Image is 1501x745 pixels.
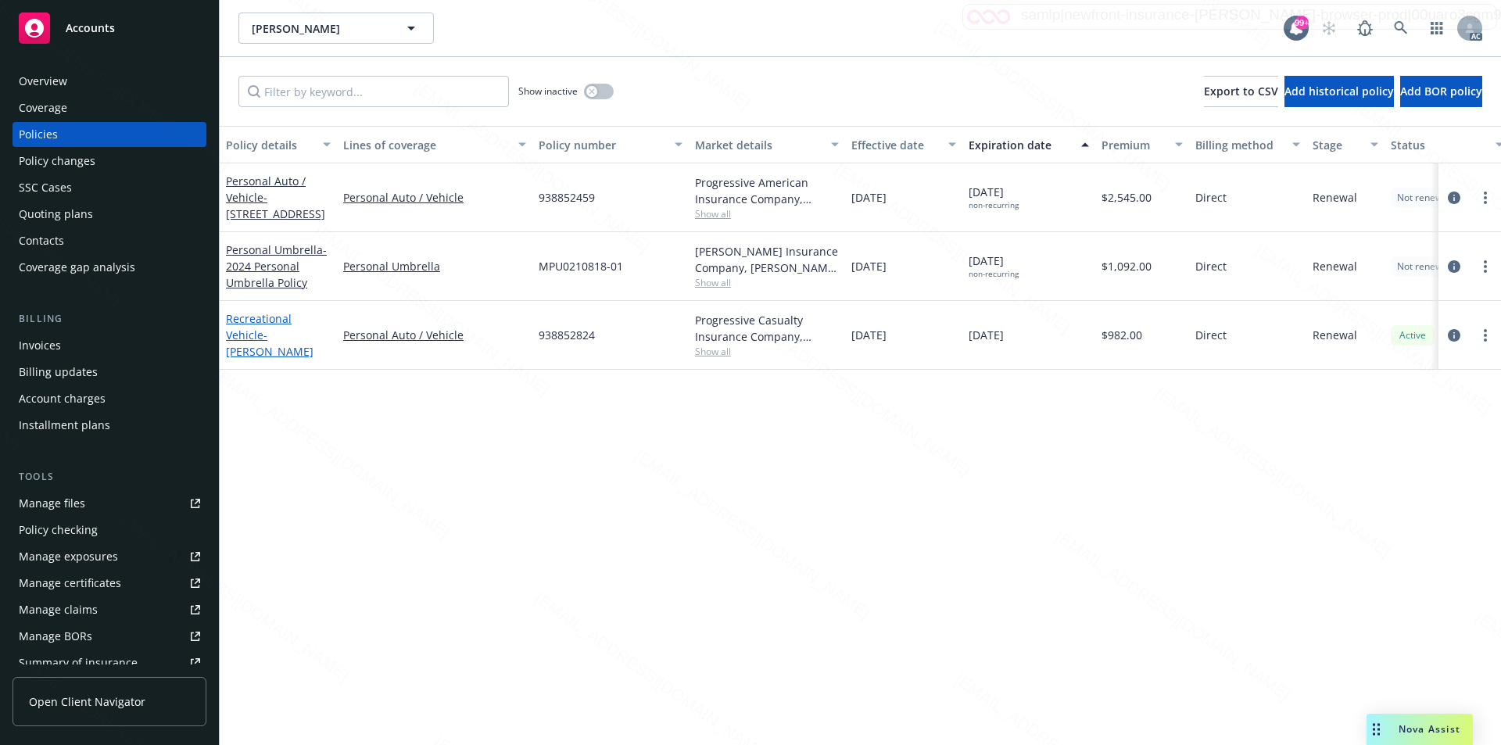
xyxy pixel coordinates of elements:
[1385,13,1417,44] a: Search
[343,137,509,153] div: Lines of coverage
[1195,189,1227,206] span: Direct
[1349,13,1381,44] a: Report a Bug
[13,228,206,253] a: Contacts
[695,207,839,220] span: Show all
[252,20,387,37] span: [PERSON_NAME]
[66,22,115,34] span: Accounts
[13,333,206,358] a: Invoices
[19,624,92,649] div: Manage BORs
[13,386,206,411] a: Account charges
[1306,126,1385,163] button: Stage
[19,491,85,516] div: Manage files
[343,189,526,206] a: Personal Auto / Vehicle
[13,544,206,569] a: Manage exposures
[13,597,206,622] a: Manage claims
[851,258,887,274] span: [DATE]
[689,126,845,163] button: Market details
[539,137,665,153] div: Policy number
[1295,16,1309,30] div: 99+
[1102,327,1142,343] span: $982.00
[238,13,434,44] button: [PERSON_NAME]
[539,258,623,274] span: MPU0210818-01
[695,312,839,345] div: Progressive Casualty Insurance Company, Progressive
[1445,188,1463,207] a: circleInformation
[1284,76,1394,107] button: Add historical policy
[19,518,98,543] div: Policy checking
[19,95,67,120] div: Coverage
[969,137,1072,153] div: Expiration date
[1397,260,1456,274] span: Not renewing
[1195,137,1283,153] div: Billing method
[1095,126,1189,163] button: Premium
[19,386,106,411] div: Account charges
[238,76,509,107] input: Filter by keyword...
[1204,76,1278,107] button: Export to CSV
[1367,714,1386,745] div: Drag to move
[13,95,206,120] a: Coverage
[1284,84,1394,98] span: Add historical policy
[19,544,118,569] div: Manage exposures
[19,122,58,147] div: Policies
[13,122,206,147] a: Policies
[845,126,962,163] button: Effective date
[13,624,206,649] a: Manage BORs
[13,360,206,385] a: Billing updates
[1313,189,1357,206] span: Renewal
[226,242,327,290] a: Personal Umbrella
[1400,76,1482,107] button: Add BOR policy
[13,149,206,174] a: Policy changes
[695,276,839,289] span: Show all
[969,200,1019,210] div: non-recurring
[19,69,67,94] div: Overview
[19,202,93,227] div: Quoting plans
[1313,258,1357,274] span: Renewal
[695,137,822,153] div: Market details
[13,650,206,675] a: Summary of insurance
[695,345,839,358] span: Show all
[1313,137,1361,153] div: Stage
[19,571,121,596] div: Manage certificates
[19,360,98,385] div: Billing updates
[695,243,839,276] div: [PERSON_NAME] Insurance Company, [PERSON_NAME] Insurance, Personal Umbrella
[1102,189,1152,206] span: $2,545.00
[851,327,887,343] span: [DATE]
[226,242,327,290] span: - 2024 Personal Umbrella Policy
[13,413,206,438] a: Installment plans
[13,571,206,596] a: Manage certificates
[337,126,532,163] button: Lines of coverage
[220,126,337,163] button: Policy details
[518,84,578,98] span: Show inactive
[1189,126,1306,163] button: Billing method
[19,255,135,280] div: Coverage gap analysis
[1445,326,1463,345] a: circleInformation
[969,327,1004,343] span: [DATE]
[19,650,138,675] div: Summary of insurance
[851,137,939,153] div: Effective date
[1476,257,1495,276] a: more
[226,137,313,153] div: Policy details
[1313,327,1357,343] span: Renewal
[19,175,72,200] div: SSC Cases
[19,413,110,438] div: Installment plans
[19,228,64,253] div: Contacts
[1195,258,1227,274] span: Direct
[1399,722,1460,736] span: Nova Assist
[13,175,206,200] a: SSC Cases
[539,189,595,206] span: 938852459
[13,202,206,227] a: Quoting plans
[539,327,595,343] span: 938852824
[1391,137,1486,153] div: Status
[13,518,206,543] a: Policy checking
[19,597,98,622] div: Manage claims
[1476,188,1495,207] a: more
[1397,191,1456,205] span: Not renewing
[1313,13,1345,44] a: Start snowing
[1397,328,1428,342] span: Active
[343,258,526,274] a: Personal Umbrella
[19,149,95,174] div: Policy changes
[29,693,145,710] span: Open Client Navigator
[13,311,206,327] div: Billing
[13,469,206,485] div: Tools
[343,327,526,343] a: Personal Auto / Vehicle
[1445,257,1463,276] a: circleInformation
